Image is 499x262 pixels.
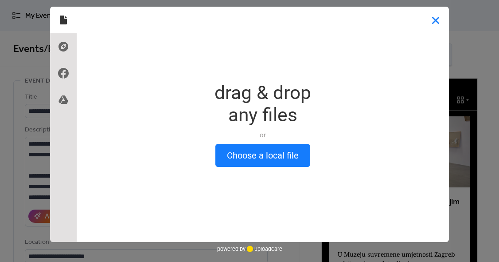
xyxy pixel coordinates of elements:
button: Choose a local file [215,144,310,167]
div: drag & drop any files [214,82,311,126]
a: uploadcare [246,246,282,252]
div: Direct Link [50,33,77,60]
div: Google Drive [50,87,77,113]
div: Local Files [50,7,77,33]
div: Facebook [50,60,77,87]
div: or [214,131,311,139]
button: Close [422,7,449,33]
div: powered by [217,242,282,255]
